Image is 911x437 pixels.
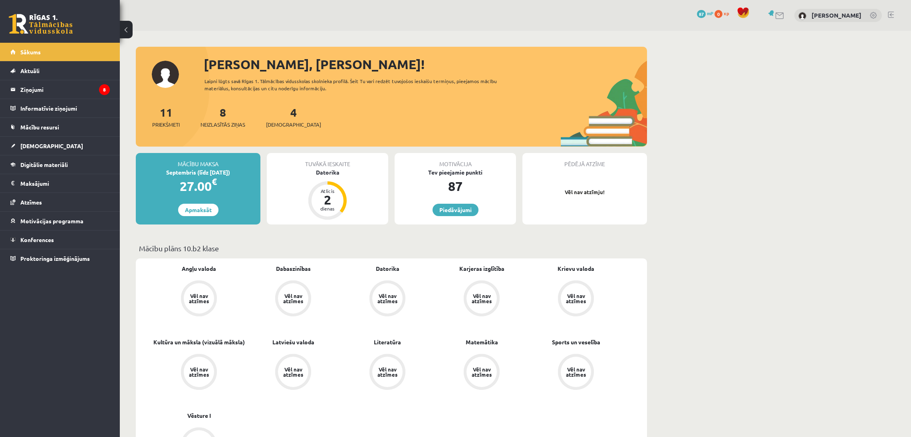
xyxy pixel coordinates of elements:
div: Vēl nav atzīmes [282,293,304,304]
a: Sākums [10,43,110,61]
div: Vēl nav atzīmes [565,293,587,304]
span: Proktoringa izmēģinājums [20,255,90,262]
a: Datorika [376,264,399,273]
a: 4[DEMOGRAPHIC_DATA] [266,105,321,129]
div: [PERSON_NAME], [PERSON_NAME]! [204,55,647,74]
a: [DEMOGRAPHIC_DATA] [10,137,110,155]
legend: Informatīvie ziņojumi [20,99,110,117]
i: 8 [99,84,110,95]
a: Sports un veselība [552,338,600,346]
a: Mācību resursi [10,118,110,136]
a: Vēl nav atzīmes [246,354,340,391]
a: Piedāvājumi [433,204,478,216]
span: [DEMOGRAPHIC_DATA] [266,121,321,129]
span: mP [707,10,713,16]
a: Vēl nav atzīmes [340,280,435,318]
a: 11Priekšmeti [152,105,180,129]
span: Mācību resursi [20,123,59,131]
a: 0 xp [715,10,733,16]
div: Vēl nav atzīmes [376,367,399,377]
div: Vēl nav atzīmes [188,367,210,377]
div: Laipni lūgts savā Rīgas 1. Tālmācības vidusskolas skolnieka profilā. Šeit Tu vari redzēt tuvojošo... [204,77,511,92]
a: Karjeras izglītība [459,264,504,273]
span: 0 [715,10,722,18]
span: Neizlasītās ziņas [200,121,245,129]
div: Pēdējā atzīme [522,153,647,168]
a: Kultūra un māksla (vizuālā māksla) [153,338,245,346]
span: € [212,176,217,187]
a: Vēl nav atzīmes [529,354,623,391]
div: Atlicis [316,189,339,193]
div: Vēl nav atzīmes [188,293,210,304]
img: Edmunds Pokrovskis [798,12,806,20]
div: Tuvākā ieskaite [267,153,388,168]
a: Vēl nav atzīmes [529,280,623,318]
div: dienas [316,206,339,211]
span: Konferences [20,236,54,243]
a: Vēl nav atzīmes [340,354,435,391]
a: 87 mP [697,10,713,16]
div: Vēl nav atzīmes [565,367,587,377]
div: Datorika [267,168,388,177]
p: Vēl nav atzīmju! [526,188,643,196]
a: Datorika Atlicis 2 dienas [267,168,388,221]
a: Krievu valoda [558,264,594,273]
span: 87 [697,10,706,18]
a: 8Neizlasītās ziņas [200,105,245,129]
a: Vēl nav atzīmes [152,354,246,391]
div: Mācību maksa [136,153,260,168]
a: [PERSON_NAME] [812,11,861,19]
div: Vēl nav atzīmes [470,367,493,377]
a: Atzīmes [10,193,110,211]
a: Latviešu valoda [272,338,314,346]
div: Septembris (līdz [DATE]) [136,168,260,177]
span: xp [724,10,729,16]
span: Sākums [20,48,41,56]
div: Tev pieejamie punkti [395,168,516,177]
div: Vēl nav atzīmes [470,293,493,304]
div: Vēl nav atzīmes [282,367,304,377]
a: Vēsture I [187,411,211,420]
a: Konferences [10,230,110,249]
a: Vēl nav atzīmes [246,280,340,318]
span: Motivācijas programma [20,217,83,224]
a: Apmaksāt [178,204,218,216]
a: Vēl nav atzīmes [435,280,529,318]
a: Angļu valoda [182,264,216,273]
span: Digitālie materiāli [20,161,68,168]
a: Matemātika [466,338,498,346]
a: Literatūra [374,338,401,346]
a: Informatīvie ziņojumi [10,99,110,117]
p: Mācību plāns 10.b2 klase [139,243,644,254]
a: Vēl nav atzīmes [152,280,246,318]
span: Aktuāli [20,67,40,74]
a: Digitālie materiāli [10,155,110,174]
a: Proktoringa izmēģinājums [10,249,110,268]
a: Motivācijas programma [10,212,110,230]
legend: Ziņojumi [20,80,110,99]
span: Atzīmes [20,199,42,206]
a: Maksājumi [10,174,110,193]
a: Vēl nav atzīmes [435,354,529,391]
div: 27.00 [136,177,260,196]
a: Ziņojumi8 [10,80,110,99]
a: Rīgas 1. Tālmācības vidusskola [9,14,73,34]
span: [DEMOGRAPHIC_DATA] [20,142,83,149]
div: Vēl nav atzīmes [376,293,399,304]
div: 2 [316,193,339,206]
a: Dabaszinības [276,264,311,273]
div: Motivācija [395,153,516,168]
a: Aktuāli [10,62,110,80]
span: Priekšmeti [152,121,180,129]
div: 87 [395,177,516,196]
legend: Maksājumi [20,174,110,193]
